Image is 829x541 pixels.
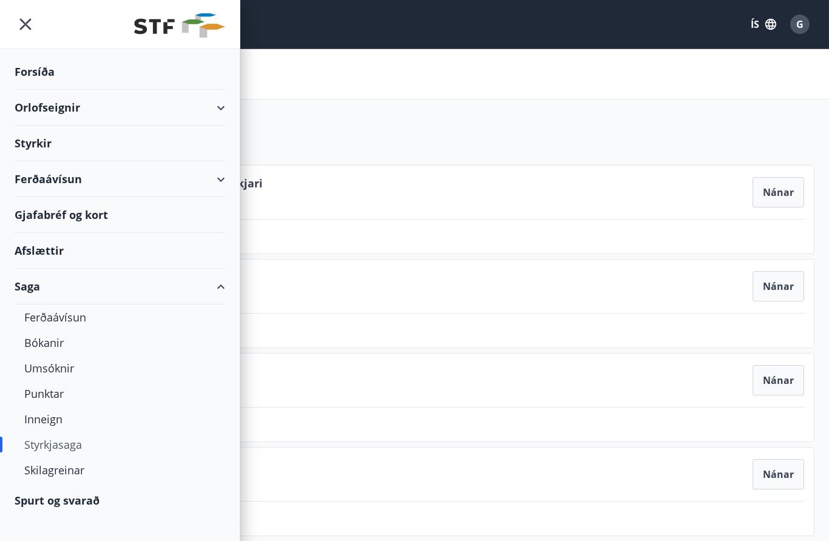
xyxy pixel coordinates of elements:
div: Ferðaávísun [24,304,215,330]
img: union_logo [134,13,225,38]
button: Nánar [753,365,804,395]
span: G [796,18,804,31]
div: Orlofseignir [15,90,225,126]
button: Nánar [753,177,804,207]
div: Styrkjasaga [24,432,215,457]
div: Saga [15,269,225,304]
div: Forsíða [15,54,225,90]
button: Nánar [753,271,804,301]
button: G [785,10,814,39]
div: Skilagreinar [24,457,215,483]
div: Spurt og svarað [15,483,225,518]
div: Gjafabréf og kort [15,197,225,233]
button: Nánar [753,459,804,489]
div: Ferðaávísun [15,161,225,197]
button: menu [15,13,36,35]
div: Bókanir [24,330,215,355]
button: ÍS [744,13,783,35]
div: Umsóknir [24,355,215,381]
div: Styrkir [15,126,225,161]
div: Inneign [24,406,215,432]
div: Punktar [24,381,215,406]
div: Afslættir [15,233,225,269]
